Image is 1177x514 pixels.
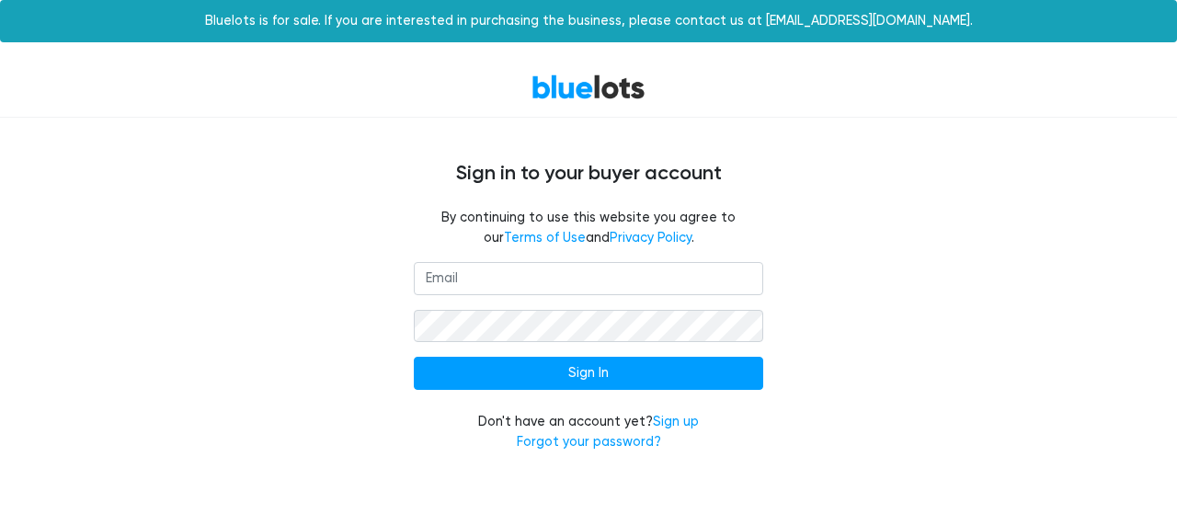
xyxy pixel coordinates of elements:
[414,262,763,295] input: Email
[517,434,661,450] a: Forgot your password?
[37,162,1140,186] h4: Sign in to your buyer account
[504,230,586,246] a: Terms of Use
[414,357,763,390] input: Sign In
[414,412,763,451] div: Don't have an account yet?
[531,74,646,100] a: BlueLots
[653,414,699,429] a: Sign up
[414,208,763,247] fieldset: By continuing to use this website you agree to our and .
[610,230,691,246] a: Privacy Policy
